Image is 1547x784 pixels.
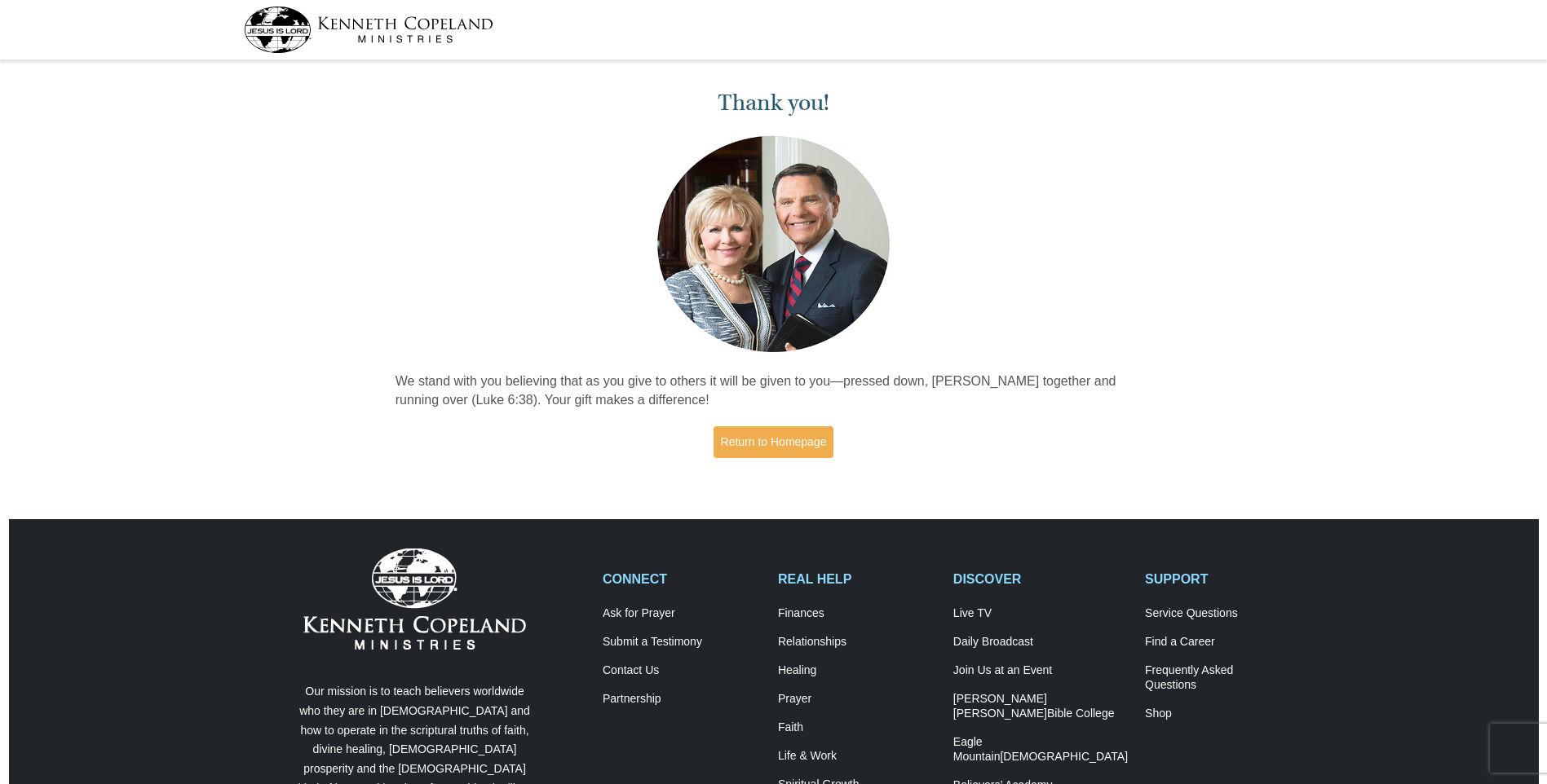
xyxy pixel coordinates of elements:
img: Kenneth and Gloria [653,132,894,356]
a: Daily Broadcast [953,635,1128,650]
h2: DISCOVER [953,571,1128,587]
a: Return to Homepage [714,426,834,458]
img: Kenneth Copeland Ministries [303,548,526,650]
a: Live TV [953,606,1128,621]
a: Partnership [603,692,761,707]
a: Service Questions [1145,606,1303,621]
a: Life & Work [778,749,936,764]
a: [PERSON_NAME] [PERSON_NAME]Bible College [953,692,1128,721]
h2: SUPPORT [1145,571,1303,587]
a: Faith [778,720,936,735]
a: Contact Us [603,663,761,678]
a: Join Us at an Event [953,663,1128,678]
a: Find a Career [1145,635,1303,650]
span: [DEMOGRAPHIC_DATA] [1000,750,1128,763]
span: Bible College [1047,707,1115,720]
a: Eagle Mountain[DEMOGRAPHIC_DATA] [953,735,1128,764]
a: Shop [1145,707,1303,721]
a: Prayer [778,692,936,707]
img: kcm-header-logo.svg [244,7,493,53]
p: We stand with you believing that as you give to others it will be given to you—pressed down, [PER... [396,372,1152,410]
a: Relationships [778,635,936,650]
a: Frequently AskedQuestions [1145,663,1303,693]
a: Healing [778,663,936,678]
a: Submit a Testimony [603,635,761,650]
a: Ask for Prayer [603,606,761,621]
a: Finances [778,606,936,621]
h1: Thank you! [396,90,1152,117]
h2: REAL HELP [778,571,936,587]
h2: CONNECT [603,571,761,587]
